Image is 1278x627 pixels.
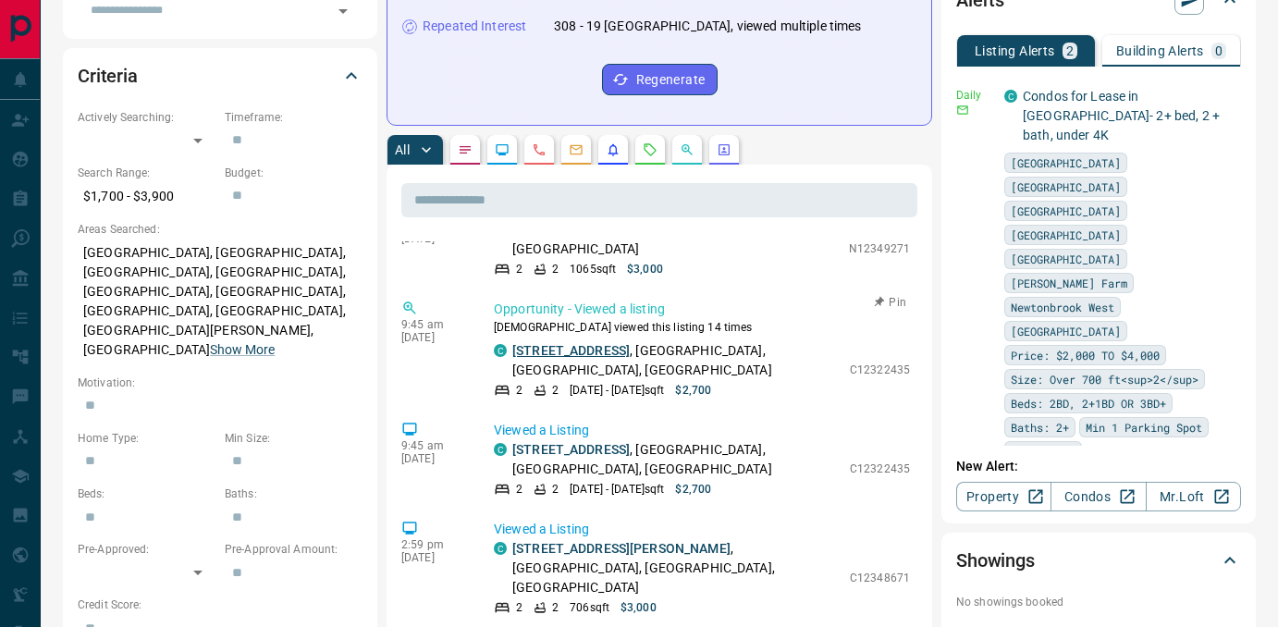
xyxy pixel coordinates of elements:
[1146,482,1241,511] a: Mr.Loft
[78,430,215,447] p: Home Type:
[552,382,559,399] p: 2
[512,541,731,556] a: [STREET_ADDRESS][PERSON_NAME]
[1011,418,1069,436] span: Baths: 2+
[516,382,522,399] p: 2
[956,538,1241,583] div: Showings
[78,541,215,558] p: Pre-Approved:
[1011,202,1121,220] span: [GEOGRAPHIC_DATA]
[512,440,841,479] p: , [GEOGRAPHIC_DATA], [GEOGRAPHIC_DATA], [GEOGRAPHIC_DATA]
[225,430,363,447] p: Min Size:
[1011,226,1121,244] span: [GEOGRAPHIC_DATA]
[956,457,1241,476] p: New Alert:
[395,143,410,156] p: All
[627,261,663,277] p: $3,000
[495,142,510,157] svg: Lead Browsing Activity
[225,541,363,558] p: Pre-Approval Amount:
[570,261,616,277] p: 1065 sqft
[975,44,1055,57] p: Listing Alerts
[78,109,215,126] p: Actively Searching:
[225,165,363,181] p: Budget:
[1011,370,1198,388] span: Size: Over 700 ft<sup>2</sup>
[1011,154,1121,172] span: [GEOGRAPHIC_DATA]
[494,344,507,357] div: condos.ca
[956,104,969,117] svg: Email
[401,452,466,465] p: [DATE]
[494,542,507,555] div: condos.ca
[494,520,910,539] p: Viewed a Listing
[78,238,363,365] p: [GEOGRAPHIC_DATA], [GEOGRAPHIC_DATA], [GEOGRAPHIC_DATA], [GEOGRAPHIC_DATA], [GEOGRAPHIC_DATA], [G...
[956,594,1241,610] p: No showings booked
[401,331,466,344] p: [DATE]
[78,486,215,502] p: Beds:
[1011,394,1166,412] span: Beds: 2BD, 2+1BD OR 3BD+
[956,482,1051,511] a: Property
[401,538,466,551] p: 2:59 pm
[458,142,473,157] svg: Notes
[225,109,363,126] p: Timeframe:
[512,343,630,358] a: [STREET_ADDRESS]
[956,546,1035,575] h2: Showings
[570,481,664,498] p: [DATE] - [DATE] sqft
[850,362,910,378] p: C12322435
[850,461,910,477] p: C12322435
[680,142,694,157] svg: Opportunities
[78,54,363,98] div: Criteria
[78,61,138,91] h2: Criteria
[1011,322,1121,340] span: [GEOGRAPHIC_DATA]
[512,341,841,380] p: , [GEOGRAPHIC_DATA], [GEOGRAPHIC_DATA], [GEOGRAPHIC_DATA]
[606,142,621,157] svg: Listing Alerts
[1011,442,1075,461] span: Mode: Rent
[1011,298,1114,316] span: Newtonbrook West
[494,443,507,456] div: condos.ca
[1023,89,1220,142] a: Condos for Lease in [GEOGRAPHIC_DATA]- 2+ bed, 2 + bath, under 4K
[552,481,559,498] p: 2
[1011,274,1127,292] span: [PERSON_NAME] Farm
[621,599,657,616] p: $3,000
[210,340,275,360] button: Show More
[1116,44,1204,57] p: Building Alerts
[717,142,731,157] svg: Agent Actions
[569,142,584,157] svg: Emails
[225,486,363,502] p: Baths:
[1051,482,1146,511] a: Condos
[552,261,559,277] p: 2
[494,421,910,440] p: Viewed a Listing
[1066,44,1074,57] p: 2
[512,442,630,457] a: [STREET_ADDRESS]
[1011,346,1160,364] span: Price: $2,000 TO $4,000
[494,300,910,319] p: Opportunity - Viewed a listing
[1215,44,1223,57] p: 0
[78,165,215,181] p: Search Range:
[532,142,547,157] svg: Calls
[850,570,910,586] p: C12348671
[643,142,657,157] svg: Requests
[675,481,711,498] p: $2,700
[78,221,363,238] p: Areas Searched:
[1086,418,1202,436] span: Min 1 Parking Spot
[401,318,466,331] p: 9:45 am
[512,539,841,597] p: , [GEOGRAPHIC_DATA], [GEOGRAPHIC_DATA], [GEOGRAPHIC_DATA]
[1011,178,1121,196] span: [GEOGRAPHIC_DATA]
[423,17,526,36] p: Repeated Interest
[1004,90,1017,103] div: condos.ca
[864,294,917,311] button: Pin
[552,599,559,616] p: 2
[494,319,910,336] p: [DEMOGRAPHIC_DATA] viewed this listing 14 times
[516,481,522,498] p: 2
[401,439,466,452] p: 9:45 am
[602,64,718,95] button: Regenerate
[1011,250,1121,268] span: [GEOGRAPHIC_DATA]
[78,596,363,613] p: Credit Score:
[78,181,215,212] p: $1,700 - $3,900
[401,551,466,564] p: [DATE]
[675,382,711,399] p: $2,700
[570,382,664,399] p: [DATE] - [DATE] sqft
[570,599,609,616] p: 706 sqft
[516,599,522,616] p: 2
[554,17,861,36] p: 308 - 19 [GEOGRAPHIC_DATA], viewed multiple times
[849,240,910,257] p: N12349271
[78,375,363,391] p: Motivation:
[516,261,522,277] p: 2
[956,87,993,104] p: Daily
